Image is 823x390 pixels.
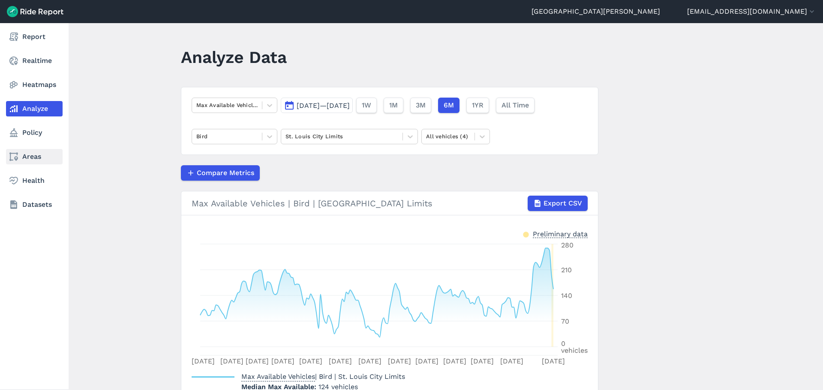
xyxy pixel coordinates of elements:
[6,53,63,68] a: Realtime
[192,196,588,211] div: Max Available Vehicles | Bird | [GEOGRAPHIC_DATA] Limits
[197,168,254,178] span: Compare Metrics
[561,346,588,354] tspan: vehicles
[220,357,243,365] tspan: [DATE]
[528,196,588,211] button: Export CSV
[500,357,523,365] tspan: [DATE]
[687,6,816,17] button: [EMAIL_ADDRESS][DOMAIN_NAME]
[6,101,63,116] a: Analyze
[329,357,352,365] tspan: [DATE]
[356,98,377,113] button: 1W
[271,357,294,365] tspan: [DATE]
[444,100,454,110] span: 6M
[358,357,381,365] tspan: [DATE]
[561,266,572,274] tspan: 210
[181,165,260,181] button: Compare Metrics
[502,100,529,110] span: All Time
[561,339,565,348] tspan: 0
[561,241,574,249] tspan: 280
[542,357,565,365] tspan: [DATE]
[466,98,489,113] button: 1YR
[410,98,431,113] button: 3M
[362,100,371,110] span: 1W
[6,173,63,188] a: Health
[6,125,63,140] a: Policy
[415,357,439,365] tspan: [DATE]
[6,77,63,92] a: Heatmaps
[472,100,484,110] span: 1YR
[241,372,405,381] span: | Bird | St. Louis City Limits
[416,100,426,110] span: 3M
[496,98,535,113] button: All Time
[181,45,287,69] h1: Analyze Data
[384,98,403,113] button: 1M
[6,197,63,212] a: Datasets
[299,357,322,365] tspan: [DATE]
[389,100,398,110] span: 1M
[471,357,494,365] tspan: [DATE]
[544,198,582,208] span: Export CSV
[532,6,660,17] a: [GEOGRAPHIC_DATA][PERSON_NAME]
[6,149,63,164] a: Areas
[281,98,353,113] button: [DATE]—[DATE]
[438,98,460,113] button: 6M
[561,292,572,300] tspan: 140
[7,6,63,17] img: Ride Report
[192,357,215,365] tspan: [DATE]
[246,357,269,365] tspan: [DATE]
[6,29,63,45] a: Report
[561,317,569,325] tspan: 70
[443,357,466,365] tspan: [DATE]
[297,101,350,110] span: [DATE]—[DATE]
[388,357,411,365] tspan: [DATE]
[241,370,315,381] span: Max Available Vehicles
[533,229,588,238] div: Preliminary data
